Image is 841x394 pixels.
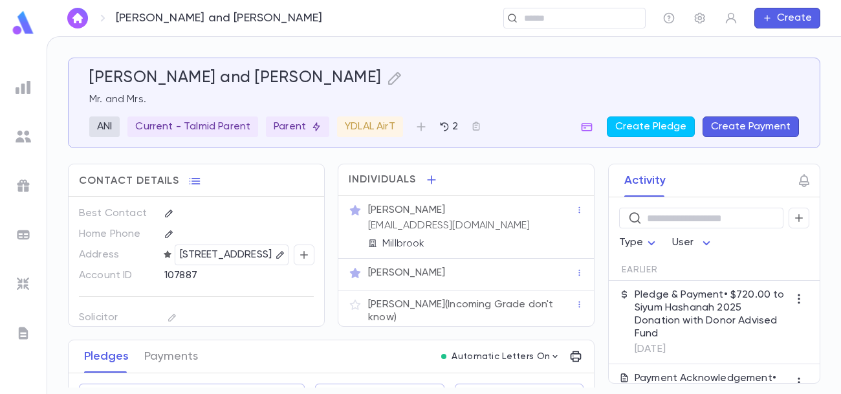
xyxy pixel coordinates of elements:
button: Create Pledge [607,116,695,137]
p: [PERSON_NAME] [368,267,445,279]
button: Automatic Letters On [436,347,565,366]
div: YDLAL AirT [337,116,403,137]
span: User [672,237,694,248]
p: Best Contact [79,203,153,224]
p: [PERSON_NAME] and [PERSON_NAME] [116,11,323,25]
p: [PERSON_NAME] [368,204,445,217]
p: [PERSON_NAME] (Incoming Grade don't know) [368,298,575,324]
p: Pledge & Payment • $720.00 to Siyum Hashanah 2025 Donation with Donor Advised Fund [635,289,789,340]
button: Create Payment [703,116,799,137]
p: ANI [97,120,112,133]
img: letters_grey.7941b92b52307dd3b8a917253454ce1c.svg [16,325,31,341]
img: students_grey.60c7aba0da46da39d6d829b817ac14fc.svg [16,129,31,144]
p: [EMAIL_ADDRESS][DOMAIN_NAME] [368,219,530,232]
p: Solicitor [79,307,153,328]
p: [STREET_ADDRESS] [180,247,272,263]
img: logo [10,10,36,36]
p: Millbrook [382,237,424,250]
p: Automatic Letters On [452,351,550,362]
p: Current - Talmid Parent [135,120,250,133]
div: 107887 [164,265,285,285]
div: ANI [89,116,120,137]
div: Parent [266,116,329,137]
span: Individuals [349,173,416,186]
span: Earlier [622,265,658,275]
div: Type [619,230,659,256]
button: Activity [624,164,666,197]
img: reports_grey.c525e4749d1bce6a11f5fe2a8de1b229.svg [16,80,31,95]
button: Pledges [84,340,129,373]
img: home_white.a664292cf8c1dea59945f0da9f25487c.svg [70,13,85,23]
span: Type [619,237,644,248]
p: Mr. and Mrs. [89,93,799,106]
div: Current - Talmid Parent [127,116,258,137]
p: 2 [450,120,458,133]
p: Parent [274,120,322,133]
img: campaigns_grey.99e729a5f7ee94e3726e6486bddda8f1.svg [16,178,31,193]
div: User [672,230,715,256]
h5: [PERSON_NAME] and [PERSON_NAME] [89,69,382,88]
p: Home Phone [79,224,153,245]
p: YDLAL AirT [345,120,395,133]
button: 2 [431,116,466,137]
span: Contact Details [79,175,179,188]
p: [DATE] [635,343,789,356]
p: Account ID [79,265,153,286]
button: Create [754,8,820,28]
p: Address [79,245,153,265]
button: Payments [144,340,198,373]
img: imports_grey.530a8a0e642e233f2baf0ef88e8c9fcb.svg [16,276,31,292]
img: batches_grey.339ca447c9d9533ef1741baa751efc33.svg [16,227,31,243]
